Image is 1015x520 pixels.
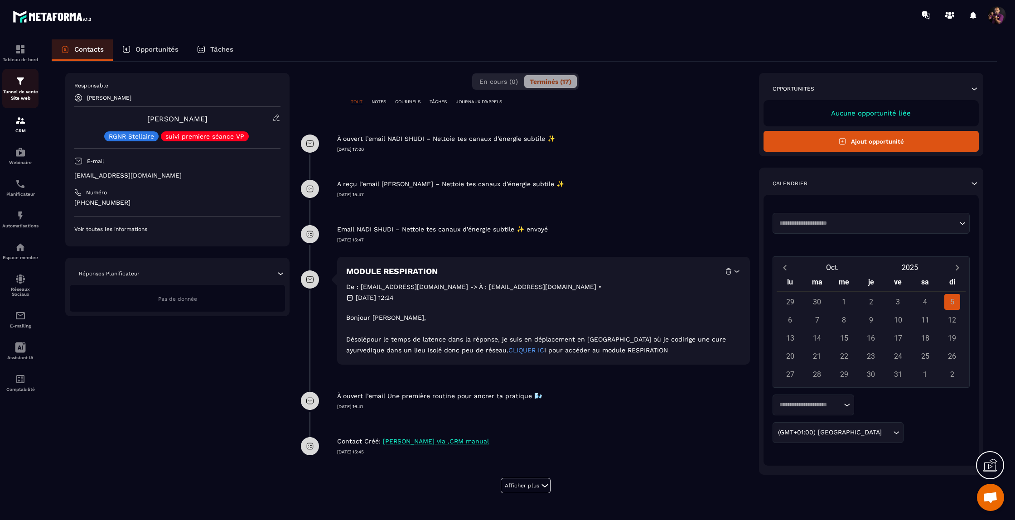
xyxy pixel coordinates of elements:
[474,75,523,88] button: En cours (0)
[346,334,741,356] p: Désolépour le temps de latence dans la réponse, je suis en déplacement en [GEOGRAPHIC_DATA] où je...
[337,437,381,446] p: Contact Créé:
[777,275,804,291] div: lu
[210,45,233,53] p: Tâches
[524,75,577,88] button: Terminés (17)
[2,267,39,303] a: social-networksocial-networkRéseaux Sociaux
[773,109,970,117] p: Aucune opportunité liée
[2,335,39,367] a: Assistant IA
[479,78,518,85] span: En cours (0)
[87,158,104,165] p: E-mail
[782,330,798,346] div: 13
[2,287,39,297] p: Réseaux Sociaux
[15,115,26,126] img: formation
[456,99,502,105] p: JOURNAUX D'APPELS
[944,330,960,346] div: 19
[2,355,39,360] p: Assistant IA
[2,323,39,328] p: E-mailing
[15,274,26,284] img: social-network
[777,261,793,274] button: Previous month
[2,140,39,172] a: automationsautomationsWebinaire
[836,366,852,382] div: 29
[917,330,933,346] div: 18
[776,400,841,409] input: Search for option
[917,348,933,364] div: 25
[346,312,741,323] p: Bonjour [PERSON_NAME],
[346,266,438,277] p: MODULE RESPIRATION
[890,348,906,364] div: 24
[2,128,39,133] p: CRM
[777,294,966,382] div: Calendar days
[836,312,852,328] div: 8
[337,237,750,243] p: [DATE] 15:47
[147,115,208,123] a: [PERSON_NAME]
[337,225,548,234] p: Email NADI SHUDI – Nettoie tes canaux d’énergie subtile ✨ envoyé
[337,180,564,188] p: A reçu l’email [PERSON_NAME] – Nettoie tes canaux d’énergie subtile ✨
[917,294,933,310] div: 4
[2,367,39,399] a: accountantaccountantComptabilité
[15,44,26,55] img: formation
[863,294,879,310] div: 2
[773,85,814,92] p: Opportunités
[15,76,26,87] img: formation
[2,89,39,101] p: Tunnel de vente Site web
[773,422,904,443] div: Search for option
[351,99,362,105] p: TOUT
[346,281,739,292] p: De : [EMAIL_ADDRESS][DOMAIN_NAME] -> À : •
[2,69,39,108] a: formationformationTunnel de vente Site web
[337,392,542,400] p: À ouvert l’email Une première routine pour ancrer ta pratique 🌬️
[2,235,39,267] a: automationsautomationsEspace membre
[890,330,906,346] div: 17
[944,294,960,310] div: 5
[809,330,825,346] div: 14
[793,260,871,275] button: Open months overlay
[863,330,879,346] div: 16
[890,312,906,328] div: 10
[863,312,879,328] div: 9
[890,294,906,310] div: 3
[2,172,39,203] a: schedulerschedulerPlanificateur
[809,366,825,382] div: 28
[356,292,394,303] p: [DATE] 12:24
[15,147,26,158] img: automations
[86,189,107,196] p: Numéro
[944,366,960,382] div: 2
[871,260,949,275] button: Open years overlay
[337,146,750,153] p: [DATE] 17:00
[938,275,966,291] div: di
[917,312,933,328] div: 11
[2,223,39,228] p: Automatisations
[135,45,179,53] p: Opportunités
[890,366,906,382] div: 31
[15,374,26,385] img: accountant
[337,404,750,410] p: [DATE] 16:41
[530,78,571,85] span: Terminés (17)
[188,39,242,61] a: Tâches
[13,8,94,25] img: logo
[2,37,39,69] a: formationformationTableau de bord
[917,366,933,382] div: 1
[109,133,154,140] p: RGNR Stellaire
[782,366,798,382] div: 27
[74,198,280,207] p: [PHONE_NUMBER]
[773,180,807,187] p: Calendrier
[776,219,957,228] input: Search for option
[944,312,960,328] div: 12
[15,178,26,189] img: scheduler
[949,261,966,274] button: Next month
[74,45,104,53] p: Contacts
[2,303,39,335] a: emailemailE-mailing
[2,387,39,392] p: Comptabilité
[777,275,966,382] div: Calendar wrapper
[836,330,852,346] div: 15
[79,270,140,277] p: Réponses Planificateur
[776,428,884,438] span: (GMT+01:00) [GEOGRAPHIC_DATA]
[337,192,750,198] p: [DATE] 15:47
[2,255,39,260] p: Espace membre
[831,275,858,291] div: me
[113,39,188,61] a: Opportunités
[395,99,420,105] p: COURRIELS
[15,310,26,321] img: email
[383,437,489,446] p: [PERSON_NAME] via ,CRM manual
[74,226,280,233] p: Voir toutes les informations
[773,213,970,234] div: Search for option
